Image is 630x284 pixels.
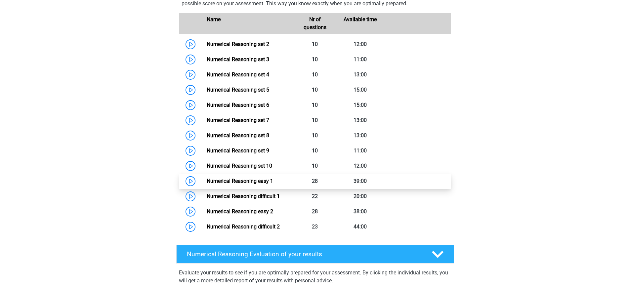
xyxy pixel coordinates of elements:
[292,16,338,31] div: Nr of questions
[207,102,269,108] a: Numerical Reasoning set 6
[207,178,273,184] a: Numerical Reasoning easy 1
[207,56,269,62] a: Numerical Reasoning set 3
[174,245,457,264] a: Numerical Reasoning Evaluation of your results
[207,223,280,230] a: Numerical Reasoning difficult 2
[187,250,421,258] h4: Numerical Reasoning Evaluation of your results
[207,132,269,139] a: Numerical Reasoning set 8
[207,41,269,47] a: Numerical Reasoning set 2
[202,16,292,31] div: Name
[207,163,272,169] a: Numerical Reasoning set 10
[207,117,269,123] a: Numerical Reasoning set 7
[338,16,383,31] div: Available time
[207,208,273,215] a: Numerical Reasoning easy 2
[207,193,280,199] a: Numerical Reasoning difficult 1
[207,71,269,78] a: Numerical Reasoning set 4
[207,87,269,93] a: Numerical Reasoning set 5
[207,147,269,154] a: Numerical Reasoning set 9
